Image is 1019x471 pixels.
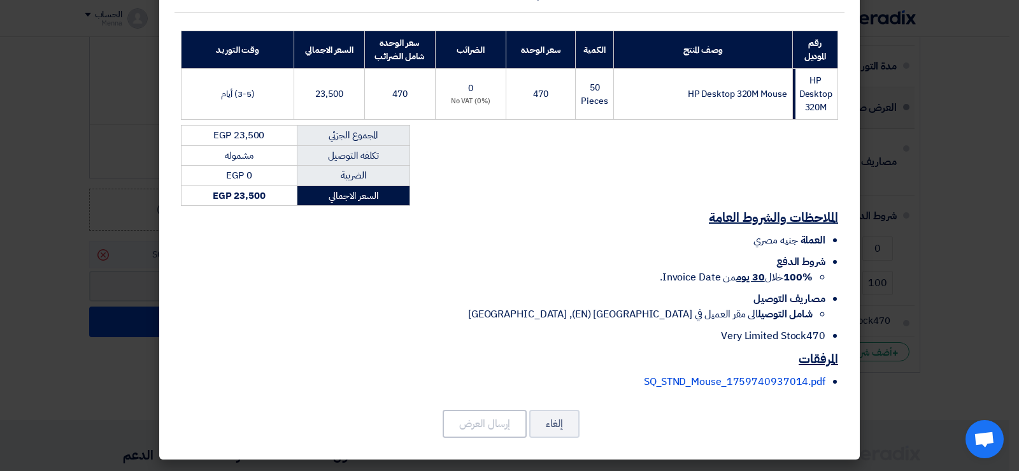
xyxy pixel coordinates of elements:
span: 23,500 [315,87,343,101]
th: وقت التوريد [182,31,294,69]
th: رقم الموديل [792,31,837,69]
span: HP Desktop 320M Mouse [688,87,787,101]
strong: شامل التوصيل [758,307,813,322]
td: تكلفه التوصيل [297,145,410,166]
strong: EGP 23,500 [213,189,266,203]
span: 470 [392,87,408,101]
div: (0%) No VAT [441,96,501,107]
button: إلغاء [529,410,580,438]
u: الملاحظات والشروط العامة [709,208,838,227]
li: الى مقر العميل في [GEOGRAPHIC_DATA] (EN), [GEOGRAPHIC_DATA] [181,307,813,322]
strong: 100% [783,270,813,285]
th: الضرائب [435,31,506,69]
span: EGP 0 [226,168,252,182]
td: HP Desktop 320M [792,69,837,120]
th: سعر الوحدة [506,31,576,69]
span: شروط الدفع [776,254,825,270]
td: السعر الاجمالي [297,185,410,206]
span: 470 [533,87,548,101]
a: SQ_STND_Mouse_1759740937014.pdf [644,374,825,389]
span: مصاريف التوصيل [753,291,825,307]
th: الكمية [576,31,613,69]
span: (3-5) أيام [221,87,255,101]
div: Open chat [966,420,1004,458]
span: مشموله [225,149,253,163]
td: الضريبة [297,166,410,186]
u: المرفقات [799,349,838,368]
span: خلال من Invoice Date. [660,270,813,285]
span: 0 [468,82,473,95]
span: العملة [801,233,825,248]
th: وصف المنتج [613,31,792,69]
td: المجموع الجزئي [297,126,410,146]
li: Very Limited Stock470 [181,328,825,344]
td: EGP 23,500 [182,126,297,146]
th: السعر الاجمالي [294,31,365,69]
button: إرسال العرض [443,410,527,438]
th: سعر الوحدة شامل الضرائب [364,31,435,69]
span: 50 Pieces [581,81,608,108]
span: جنيه مصري [753,233,797,248]
u: 30 يوم [736,270,764,285]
